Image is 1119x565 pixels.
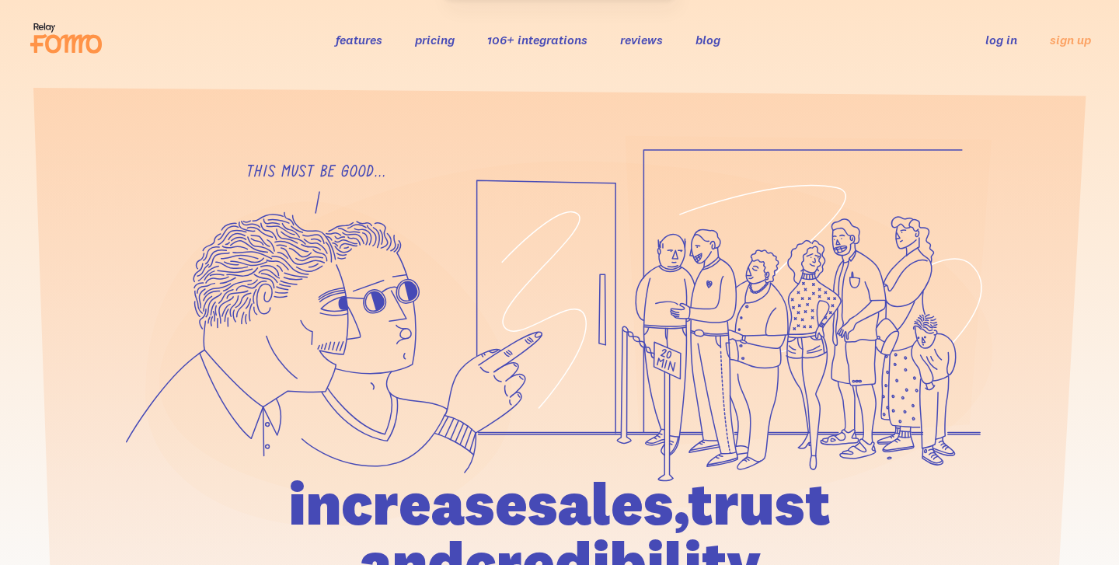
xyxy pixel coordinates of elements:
[487,32,587,47] a: 106+ integrations
[985,32,1017,47] a: log in
[336,32,382,47] a: features
[620,32,663,47] a: reviews
[695,32,720,47] a: blog
[1050,32,1091,48] a: sign up
[415,32,455,47] a: pricing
